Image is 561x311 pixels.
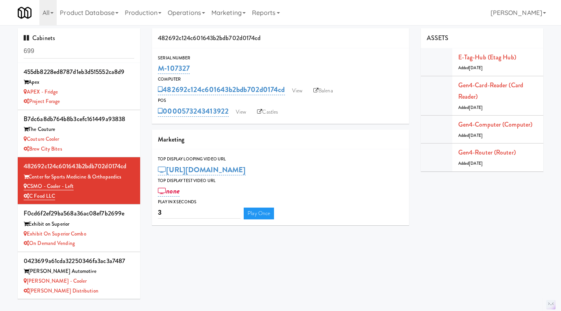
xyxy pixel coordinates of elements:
a: M-107327 [158,63,190,74]
div: 482692c124c601643b2bdb702d0174cd [152,28,409,48]
div: POS [158,97,403,105]
a: Exhibit on Superior Combo [24,230,86,237]
div: 482692c124c601643b2bdb702d0174cd [24,160,134,172]
a: Couture Cooler [24,135,59,143]
a: Gen4-card-reader (Card Reader) [458,81,523,101]
a: Play Once [244,208,274,219]
span: Added [458,65,483,71]
a: View [232,106,250,118]
li: b7dc6a8db764b8b3cefc161449a93838The Couture Couture CoolerBrew City Bites [18,110,140,157]
a: Castles [253,106,282,118]
div: [PERSON_NAME] Automotive [24,267,134,276]
span: Added [458,132,483,138]
a: [PERSON_NAME] - Cooler [24,277,87,285]
a: Project Forage [24,98,60,105]
span: Marketing [158,135,184,144]
a: none [158,186,180,197]
span: Added [458,105,483,110]
span: Cabinets [24,33,55,42]
a: 482692c124c601643b2bdb702d0174cd [158,84,285,95]
div: Exhibit on Superior [24,219,134,229]
div: f0cd6f2ef29ba568a36ac08ef7b2699e [24,208,134,219]
div: Apex [24,77,134,87]
a: Gen4-computer (Computer) [458,120,532,129]
a: APEX - Fridge [24,88,58,96]
a: Balena [309,85,337,97]
div: The Couture [24,125,134,134]
div: b7dc6a8db764b8b3cefc161449a93838 [24,113,134,125]
a: [PERSON_NAME] Distribution [24,287,98,294]
span: [DATE] [469,132,483,138]
span: ASSETS [427,33,449,42]
a: E-tag-hub (Etag Hub) [458,53,516,62]
a: CSMO - Cooler - Left [24,182,74,190]
div: Play in X seconds [158,198,403,206]
a: Gen4-router (Router) [458,148,516,157]
img: Micromart [18,6,31,20]
div: Serial Number [158,54,403,62]
a: C Food LLC [24,192,55,200]
div: 0423699a61cda32250346fa3ac3a7487 [24,255,134,267]
div: Computer [158,75,403,83]
span: [DATE] [469,105,483,110]
li: f0cd6f2ef29ba568a36ac08ef7b2699eExhibit on Superior Exhibit on Superior ComboOn Demand Vending [18,204,140,252]
div: Top Display Test Video Url [158,177,403,185]
a: On Demand Vending [24,239,75,247]
div: 455db8228ed8787d1eb3d515552ca8d9 [24,66,134,78]
a: Brew City Bites [24,145,62,153]
a: 0000573243413922 [158,106,229,117]
a: [URL][DOMAIN_NAME] [158,164,246,175]
span: [DATE] [469,160,483,166]
span: [DATE] [469,65,483,71]
a: View [288,85,306,97]
div: Center for Sports Medicine & Orthopaedics [24,172,134,182]
div: Top Display Looping Video Url [158,155,403,163]
li: 0423699a61cda32250346fa3ac3a7487[PERSON_NAME] Automotive [PERSON_NAME] - Cooler[PERSON_NAME] Dist... [18,252,140,299]
li: 455db8228ed8787d1eb3d515552ca8d9Apex APEX - FridgeProject Forage [18,63,140,110]
span: Added [458,160,483,166]
input: Search cabinets [24,44,134,59]
li: 482692c124c601643b2bdb702d0174cdCenter for Sports Medicine & Orthopaedics CSMO - Cooler - LeftC F... [18,157,140,204]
